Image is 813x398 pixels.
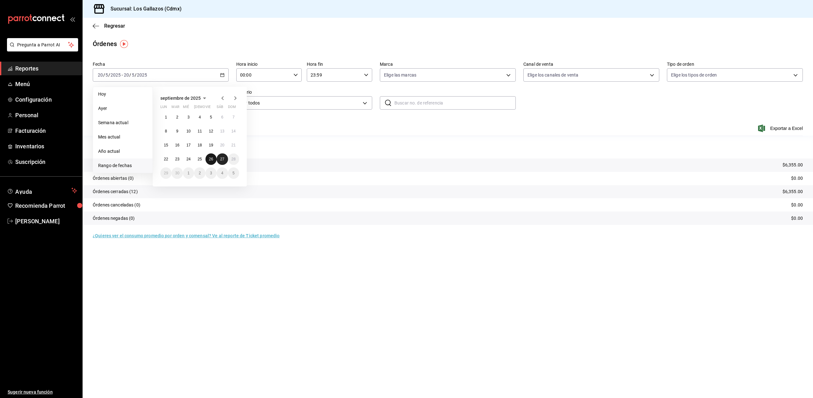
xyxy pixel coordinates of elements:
[93,23,125,29] button: Regresar
[171,125,183,137] button: 9 de septiembre de 2025
[186,157,191,161] abbr: 24 de septiembre de 2025
[228,139,239,151] button: 21 de septiembre de 2025
[194,167,205,179] button: 2 de octubre de 2025
[210,171,212,175] abbr: 3 de octubre de 2025
[199,115,201,119] abbr: 4 de septiembre de 2025
[171,105,179,111] abbr: martes
[171,139,183,151] button: 16 de septiembre de 2025
[93,233,279,238] a: ¿Quieres ver el consumo promedio por orden y comensal? Ve al reporte de Ticket promedio
[7,38,78,51] button: Pregunta a Parrot AI
[194,125,205,137] button: 11 de septiembre de 2025
[209,157,213,161] abbr: 26 de septiembre de 2025
[164,171,168,175] abbr: 29 de septiembre de 2025
[210,115,212,119] abbr: 5 de septiembre de 2025
[205,139,217,151] button: 19 de septiembre de 2025
[198,157,202,161] abbr: 25 de septiembre de 2025
[15,158,77,166] span: Suscripción
[228,111,239,123] button: 7 de septiembre de 2025
[217,153,228,165] button: 27 de septiembre de 2025
[164,143,168,147] abbr: 15 de septiembre de 2025
[160,125,171,137] button: 8 de septiembre de 2025
[217,139,228,151] button: 20 de septiembre de 2025
[15,80,77,88] span: Menú
[93,175,134,182] p: Órdenes abiertas (0)
[205,125,217,137] button: 12 de septiembre de 2025
[175,143,179,147] abbr: 16 de septiembre de 2025
[783,162,803,168] p: $6,355.00
[186,143,191,147] abbr: 17 de septiembre de 2025
[232,129,236,133] abbr: 14 de septiembre de 2025
[120,40,128,48] button: Tooltip marker
[186,129,191,133] abbr: 10 de septiembre de 2025
[105,72,108,78] input: --
[97,72,103,78] input: --
[183,139,194,151] button: 17 de septiembre de 2025
[15,187,69,194] span: Ayuda
[221,115,223,119] abbr: 6 de septiembre de 2025
[98,134,147,140] span: Mes actual
[124,72,129,78] input: --
[667,62,803,66] label: Tipo de orden
[217,105,223,111] abbr: sábado
[199,171,201,175] abbr: 2 de octubre de 2025
[380,62,516,66] label: Marca
[183,111,194,123] button: 3 de septiembre de 2025
[131,72,135,78] input: --
[160,94,208,102] button: septiembre de 2025
[98,105,147,112] span: Ayer
[183,125,194,137] button: 10 de septiembre de 2025
[103,72,105,78] span: /
[232,171,235,175] abbr: 5 de octubre de 2025
[217,111,228,123] button: 6 de septiembre de 2025
[98,91,147,98] span: Hoy
[194,105,232,111] abbr: jueves
[98,148,147,155] span: Año actual
[198,129,202,133] abbr: 11 de septiembre de 2025
[228,125,239,137] button: 14 de septiembre de 2025
[187,115,190,119] abbr: 3 de septiembre de 2025
[205,153,217,165] button: 26 de septiembre de 2025
[15,64,77,73] span: Reportes
[70,17,75,22] button: open_drawer_menu
[98,119,147,126] span: Semana actual
[194,111,205,123] button: 4 de septiembre de 2025
[165,115,167,119] abbr: 1 de septiembre de 2025
[221,171,223,175] abbr: 4 de octubre de 2025
[93,215,135,222] p: Órdenes negadas (0)
[198,143,202,147] abbr: 18 de septiembre de 2025
[187,171,190,175] abbr: 1 de octubre de 2025
[110,72,121,78] input: ----
[228,105,236,111] abbr: domingo
[122,72,123,78] span: -
[160,111,171,123] button: 1 de septiembre de 2025
[220,143,224,147] abbr: 20 de septiembre de 2025
[307,62,372,66] label: Hora fin
[791,202,803,208] p: $0.00
[15,201,77,210] span: Recomienda Parrot
[176,129,178,133] abbr: 9 de septiembre de 2025
[137,72,147,78] input: ----
[183,105,189,111] abbr: miércoles
[15,142,77,151] span: Inventarios
[183,153,194,165] button: 24 de septiembre de 2025
[194,139,205,151] button: 18 de septiembre de 2025
[108,72,110,78] span: /
[209,143,213,147] abbr: 19 de septiembre de 2025
[160,96,201,101] span: septiembre de 2025
[93,143,803,151] p: Resumen
[217,125,228,137] button: 13 de septiembre de 2025
[394,97,516,109] input: Buscar no. de referencia
[104,23,125,29] span: Regresar
[105,5,182,13] h3: Sucursal: Los Gallazos (Cdmx)
[171,111,183,123] button: 2 de septiembre de 2025
[8,389,77,395] span: Sugerir nueva función
[205,105,211,111] abbr: viernes
[236,90,372,94] label: Usuario
[135,72,137,78] span: /
[205,111,217,123] button: 5 de septiembre de 2025
[791,215,803,222] p: $0.00
[175,157,179,161] abbr: 23 de septiembre de 2025
[98,162,147,169] span: Rango de fechas
[171,167,183,179] button: 30 de septiembre de 2025
[93,188,138,195] p: Órdenes cerradas (12)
